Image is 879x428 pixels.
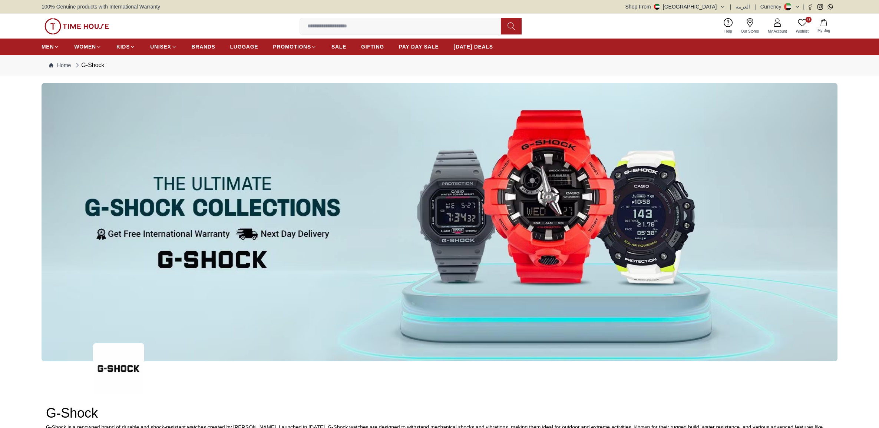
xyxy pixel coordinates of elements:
span: UNISEX [150,43,171,50]
span: Help [721,29,735,34]
a: 0Wishlist [792,17,813,36]
a: Help [720,17,737,36]
span: | [803,3,804,10]
h2: G-Shock [46,406,833,421]
span: 100% Genuine products with International Warranty [42,3,160,10]
span: My Account [765,29,790,34]
img: ... [42,83,837,361]
div: Currency [760,3,784,10]
a: SALE [331,40,346,53]
img: ... [93,343,144,394]
img: United Arab Emirates [654,4,660,10]
a: PROMOTIONS [273,40,317,53]
nav: Breadcrumb [42,55,837,76]
a: [DATE] DEALS [454,40,493,53]
span: Wishlist [793,29,812,34]
a: BRANDS [192,40,215,53]
a: KIDS [116,40,135,53]
a: UNISEX [150,40,176,53]
a: Instagram [817,4,823,10]
span: SALE [331,43,346,50]
span: PROMOTIONS [273,43,311,50]
span: My Bag [814,28,833,33]
img: ... [44,18,109,34]
button: العربية [736,3,750,10]
span: GIFTING [361,43,384,50]
a: WOMEN [74,40,102,53]
a: Our Stores [737,17,763,36]
span: Our Stores [738,29,762,34]
a: Facebook [807,4,813,10]
a: MEN [42,40,59,53]
button: Shop From[GEOGRAPHIC_DATA] [625,3,726,10]
span: | [754,3,756,10]
button: My Bag [813,17,835,35]
span: PAY DAY SALE [399,43,439,50]
span: LUGGAGE [230,43,258,50]
a: Home [49,62,71,69]
a: GIFTING [361,40,384,53]
span: 0 [806,17,812,23]
a: LUGGAGE [230,40,258,53]
span: BRANDS [192,43,215,50]
span: MEN [42,43,54,50]
span: WOMEN [74,43,96,50]
span: KIDS [116,43,130,50]
a: Whatsapp [827,4,833,10]
span: | [730,3,731,10]
span: [DATE] DEALS [454,43,493,50]
div: G-Shock [74,61,104,70]
a: PAY DAY SALE [399,40,439,53]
